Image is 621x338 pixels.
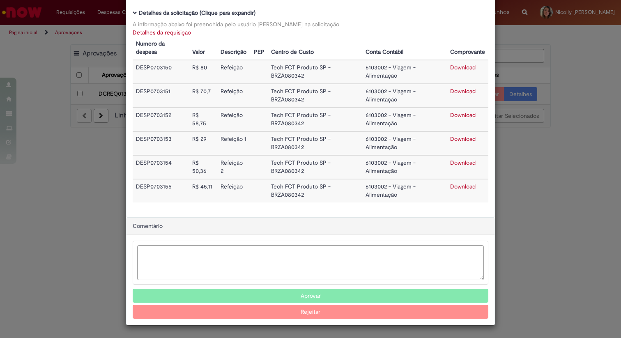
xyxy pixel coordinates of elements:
[362,179,447,202] td: 6103002 - Viagem - Alimentação
[189,60,217,84] td: R$ 80
[450,64,476,71] a: Download
[189,155,217,179] td: R$ 50,36
[189,131,217,155] td: R$ 29
[268,37,362,60] th: Centro de Custo
[362,108,447,131] td: 6103002 - Viagem - Alimentação
[133,37,189,60] th: Numero da despesa
[133,84,189,108] td: DESP0703151
[251,37,268,60] th: PEP
[447,37,488,60] th: Comprovante
[268,108,362,131] td: Tech FCT Produto SP - BRZA080342
[133,131,189,155] td: DESP0703153
[133,155,189,179] td: DESP0703154
[217,179,251,202] td: Refeição
[133,108,189,131] td: DESP0703152
[189,84,217,108] td: R$ 70,7
[217,37,251,60] th: Descrição
[268,84,362,108] td: Tech FCT Produto SP - BRZA080342
[189,179,217,202] td: R$ 45,11
[217,60,251,84] td: Refeição
[133,20,488,28] div: A informação abaixo foi preenchida pelo usuário [PERSON_NAME] na solicitação
[189,108,217,131] td: R$ 58,75
[450,159,476,166] a: Download
[450,135,476,143] a: Download
[139,9,255,16] b: Detalhes da solicitação (Clique para expandir)
[450,183,476,190] a: Download
[268,179,362,202] td: Tech FCT Produto SP - BRZA080342
[133,10,488,16] h5: Detalhes da solicitação (Clique para expandir)
[217,108,251,131] td: Refeição
[362,60,447,84] td: 6103002 - Viagem - Alimentação
[133,29,191,36] a: Detalhes da requisição
[189,37,217,60] th: Valor
[268,131,362,155] td: Tech FCT Produto SP - BRZA080342
[362,155,447,179] td: 6103002 - Viagem - Alimentação
[217,84,251,108] td: Refeição
[133,305,488,319] button: Rejeitar
[268,60,362,84] td: Tech FCT Produto SP - BRZA080342
[362,131,447,155] td: 6103002 - Viagem - Alimentação
[133,222,163,230] span: Comentário
[268,155,362,179] td: Tech FCT Produto SP - BRZA080342
[133,179,189,202] td: DESP0703155
[362,37,447,60] th: Conta Contábil
[450,111,476,119] a: Download
[217,155,251,179] td: Refeição 2
[133,60,189,84] td: DESP0703150
[450,87,476,95] a: Download
[217,131,251,155] td: Refeição 1
[362,84,447,108] td: 6103002 - Viagem - Alimentação
[133,289,488,303] button: Aprovar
